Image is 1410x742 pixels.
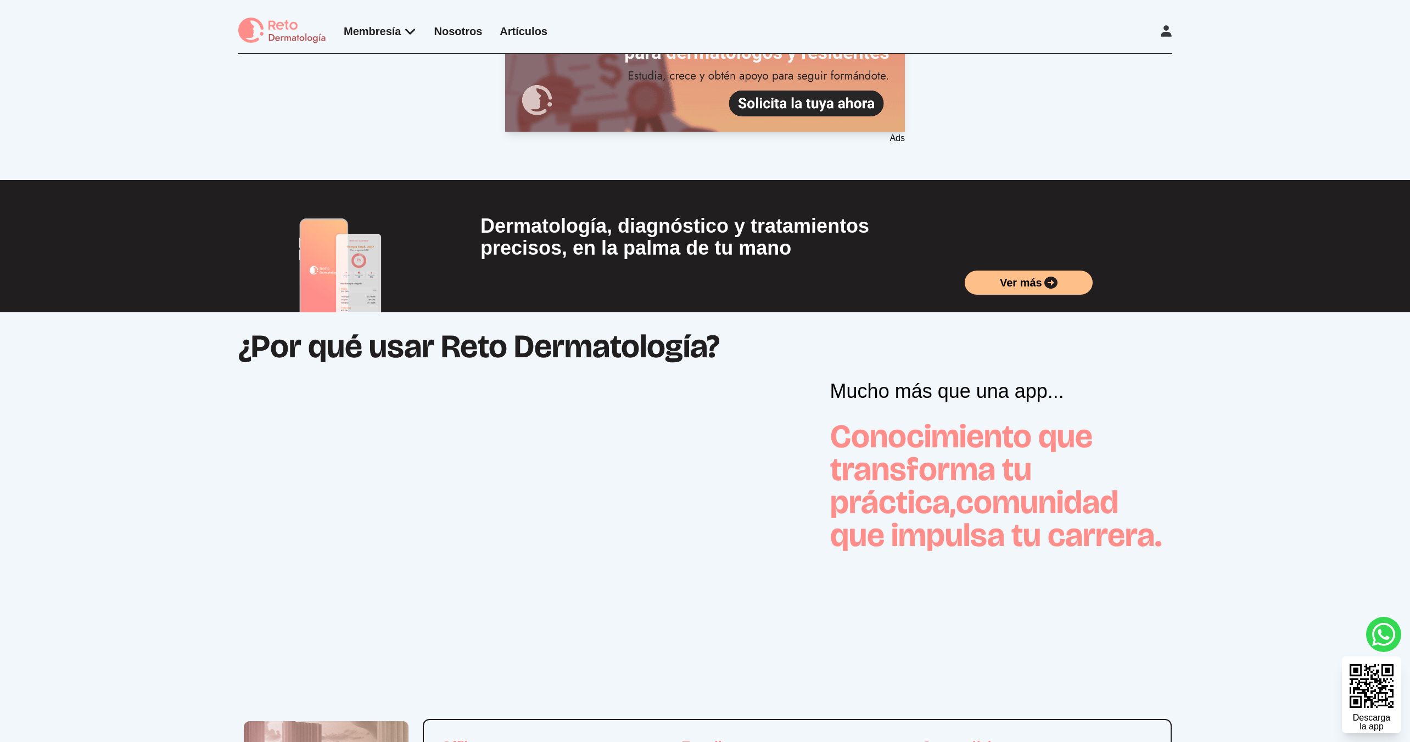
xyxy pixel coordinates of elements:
p: comunidad que impulsa tu carrera. [830,420,1172,552]
iframe: YouTube Video [238,380,777,683]
img: logo Reto dermatología [238,18,326,44]
h2: ¿Por qué usar Reto Dermatología? [238,312,1172,380]
p: Ads [505,132,905,145]
a: whatsapp button [1366,617,1401,652]
a: Nosotros [434,25,483,37]
span: Ver más [1000,275,1042,290]
span: Conocimiento que transforma tu práctica, [830,417,1093,522]
img: trezetse [287,215,397,312]
div: Descarga la app [1353,713,1390,731]
div: Membresía [344,24,417,39]
p: Mucho más que una app... [830,380,1172,402]
a: Ver más [965,271,1093,295]
h2: Dermatología, diagnóstico y tratamientos precisos, en la palma de tu mano [480,215,930,259]
a: Artículos [500,25,547,37]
